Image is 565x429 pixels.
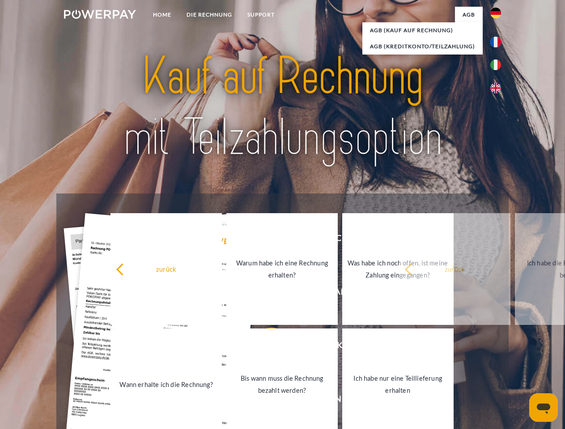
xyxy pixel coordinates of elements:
[85,43,480,171] img: title-powerpay_de.svg
[529,393,558,422] iframe: Schaltfläche zum Öffnen des Messaging-Fensters
[362,38,483,55] a: AGB (Kreditkonto/Teilzahlung)
[342,213,454,325] a: Was habe ich noch offen, ist meine Zahlung eingegangen?
[348,372,448,396] div: Ich habe nur eine Teillieferung erhalten
[404,263,505,275] div: zurück
[362,22,483,38] a: AGB (Kauf auf Rechnung)
[240,7,282,23] a: SUPPORT
[490,83,501,93] img: en
[232,257,332,281] div: Warum habe ich eine Rechnung erhalten?
[179,7,240,23] a: DIE RECHNUNG
[490,59,501,70] img: it
[490,8,501,18] img: de
[348,257,448,281] div: Was habe ich noch offen, ist meine Zahlung eingegangen?
[455,7,483,23] a: agb
[116,378,217,390] div: Wann erhalte ich die Rechnung?
[490,37,501,47] img: fr
[116,263,217,275] div: zurück
[232,372,332,396] div: Bis wann muss die Rechnung bezahlt werden?
[145,7,179,23] a: Home
[64,10,136,19] img: logo-powerpay-white.svg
